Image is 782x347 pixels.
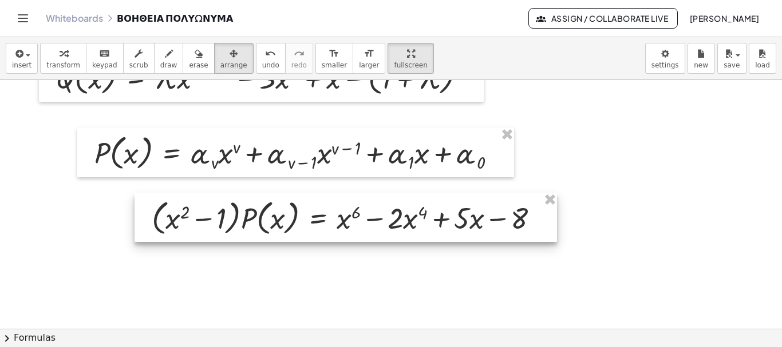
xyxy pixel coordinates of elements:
span: redo [291,61,307,69]
a: Whiteboards [46,13,103,24]
button: scrub [123,43,155,74]
button: new [688,43,715,74]
span: smaller [322,61,347,69]
button: insert [6,43,38,74]
button: [PERSON_NAME] [680,8,768,29]
span: undo [262,61,279,69]
button: undoundo [256,43,286,74]
span: transform [46,61,80,69]
button: settings [645,43,685,74]
i: format_size [364,47,374,61]
span: [PERSON_NAME] [689,13,759,23]
span: arrange [220,61,247,69]
button: format_sizelarger [353,43,385,74]
button: arrange [214,43,254,74]
span: draw [160,61,177,69]
i: undo [265,47,276,61]
button: redoredo [285,43,313,74]
button: keyboardkeypad [86,43,124,74]
button: load [749,43,776,74]
span: new [694,61,708,69]
span: keypad [92,61,117,69]
button: save [717,43,747,74]
span: insert [12,61,31,69]
i: redo [294,47,305,61]
span: Assign / Collaborate Live [538,13,668,23]
button: Toggle navigation [14,9,32,27]
span: scrub [129,61,148,69]
button: fullscreen [388,43,433,74]
span: fullscreen [394,61,427,69]
span: settings [651,61,679,69]
button: erase [183,43,214,74]
span: larger [359,61,379,69]
button: format_sizesmaller [315,43,353,74]
i: keyboard [99,47,110,61]
span: load [755,61,770,69]
span: save [724,61,740,69]
button: Assign / Collaborate Live [528,8,678,29]
button: draw [154,43,184,74]
button: transform [40,43,86,74]
span: erase [189,61,208,69]
i: format_size [329,47,339,61]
